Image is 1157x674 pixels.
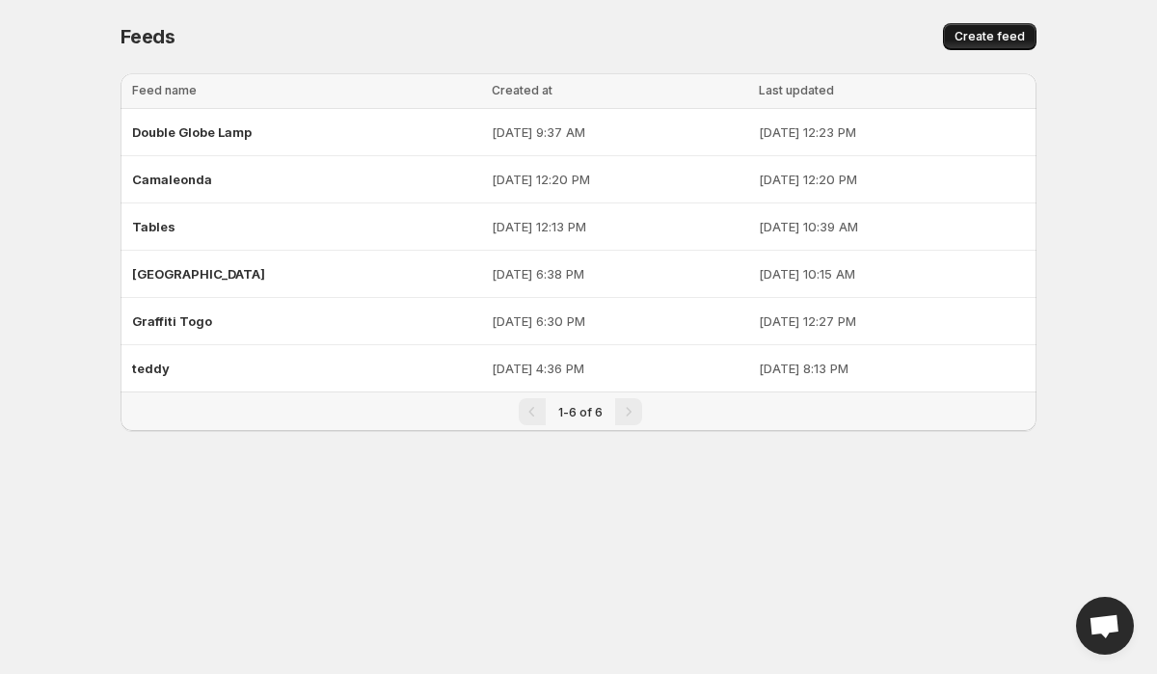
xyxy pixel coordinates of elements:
[492,170,747,189] p: [DATE] 12:20 PM
[132,361,170,376] span: teddy
[759,217,1025,236] p: [DATE] 10:39 AM
[492,217,747,236] p: [DATE] 12:13 PM
[759,170,1025,189] p: [DATE] 12:20 PM
[1076,597,1134,655] a: Open chat
[759,83,834,97] span: Last updated
[759,122,1025,142] p: [DATE] 12:23 PM
[558,405,603,419] span: 1-6 of 6
[492,311,747,331] p: [DATE] 6:30 PM
[132,124,252,140] span: Double Globe Lamp
[121,25,175,48] span: Feeds
[492,83,552,97] span: Created at
[759,359,1025,378] p: [DATE] 8:13 PM
[492,359,747,378] p: [DATE] 4:36 PM
[492,264,747,283] p: [DATE] 6:38 PM
[132,83,197,97] span: Feed name
[759,264,1025,283] p: [DATE] 10:15 AM
[132,266,265,282] span: [GEOGRAPHIC_DATA]
[132,313,212,329] span: Graffiti Togo
[132,219,175,234] span: Tables
[955,29,1025,44] span: Create feed
[943,23,1036,50] button: Create feed
[132,172,212,187] span: Camaleonda
[121,391,1036,431] nav: Pagination
[492,122,747,142] p: [DATE] 9:37 AM
[759,311,1025,331] p: [DATE] 12:27 PM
